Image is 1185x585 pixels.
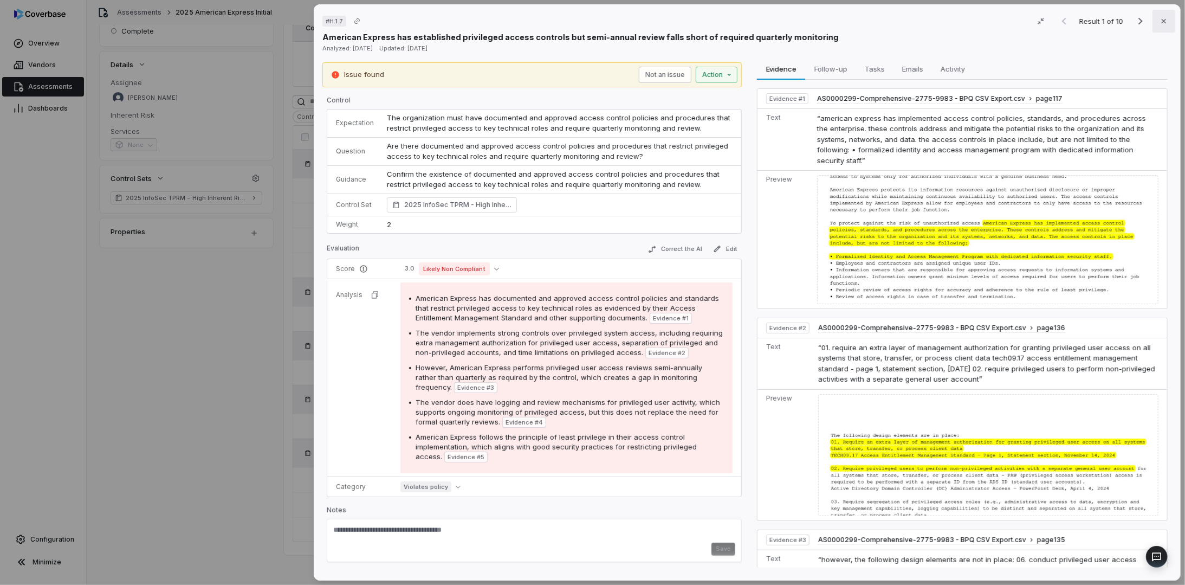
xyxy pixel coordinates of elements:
button: Edit [709,242,742,255]
p: Control Set [336,201,374,209]
span: Evidence # 3 [457,383,494,392]
button: AS0000299-Comprehensive-2775-9983 - BPQ CSV Export.csvpage135 [818,536,1065,545]
span: 2 [387,220,391,229]
span: Likely Non Compliant [419,262,490,275]
span: Follow-up [810,62,852,76]
span: Evidence # 1 [769,94,805,103]
span: Evidence # 3 [769,536,806,544]
p: Question [336,147,374,156]
td: Preview [757,389,814,520]
td: Preview [757,171,813,308]
p: Notes [327,506,742,519]
span: AS0000299-Comprehensive-2775-9983 - BPQ CSV Export.csv [818,536,1026,544]
span: page 135 [1037,536,1065,544]
span: Are there documented and approved access control policies and procedures that restrict privileged... [387,142,730,161]
span: However, American Express performs privileged user access reviews semi-annually rather than quart... [416,363,702,391]
p: Guidance [336,175,374,184]
td: Text [757,338,814,389]
button: Not an issue [639,67,691,83]
span: Evidence # 5 [448,453,484,461]
p: Analysis [336,291,362,299]
span: American Express follows the principle of least privilege in their access control implementation,... [416,433,697,461]
span: Evidence # 4 [506,418,543,427]
p: Weight [336,220,374,229]
button: Action [696,67,737,83]
p: Issue found [344,69,384,80]
span: Analyzed: [DATE] [322,44,373,52]
button: 3.0Likely Non Compliant [400,262,503,275]
span: “american express has implemented access control policies, standards, and procedures across the e... [817,114,1146,165]
span: Updated: [DATE] [379,44,428,52]
span: Activity [936,62,969,76]
span: Violates policy [400,481,451,492]
button: Copy link [347,11,367,31]
p: Confirm the existence of documented and approved access control policies and procedures that rest... [387,169,733,190]
button: Correct the AI [644,243,707,256]
span: The vendor implements strong controls over privileged system access, including requiring extra ma... [416,329,723,357]
span: Evidence # 1 [653,314,689,323]
button: AS0000299-Comprehensive-2775-9983 - BPQ CSV Export.csvpage117 [817,94,1063,104]
span: The organization must have documented and approved access control policies and procedures that re... [387,113,733,133]
span: 2025 InfoSec TPRM - High Inherent Risk (TruSight Supported) Access Control [404,200,511,210]
span: Evidence # 2 [769,324,806,332]
span: AS0000299-Comprehensive-2775-9983 - BPQ CSV Export.csv [817,94,1025,103]
span: Evidence # 2 [649,349,685,357]
p: Result 1 of 10 [1079,15,1125,27]
span: page 136 [1037,324,1065,332]
span: page 117 [1036,94,1063,103]
span: Evidence [762,62,801,76]
span: Emails [898,62,928,76]
span: The vendor does have logging and review mechanisms for privileged user activity, which supports o... [416,398,720,426]
button: Next result [1130,15,1151,28]
p: Score [336,265,387,273]
p: American Express has established privileged access controls but semi-annual review falls short of... [322,31,839,43]
p: Control [327,96,742,109]
td: Text [757,108,813,171]
span: American Express has documented and approved access control policies and standards that restrict ... [416,294,719,322]
span: # H.1.7 [326,17,343,25]
p: Evaluation [327,244,359,257]
span: “01. require an extra layer of management authorization for granting privileged user access on al... [818,343,1155,384]
span: AS0000299-Comprehensive-2775-9983 - BPQ CSV Export.csv [818,324,1026,332]
p: Expectation [336,119,374,127]
p: Category [336,483,387,491]
span: Tasks [860,62,889,76]
button: AS0000299-Comprehensive-2775-9983 - BPQ CSV Export.csvpage136 [818,324,1065,333]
